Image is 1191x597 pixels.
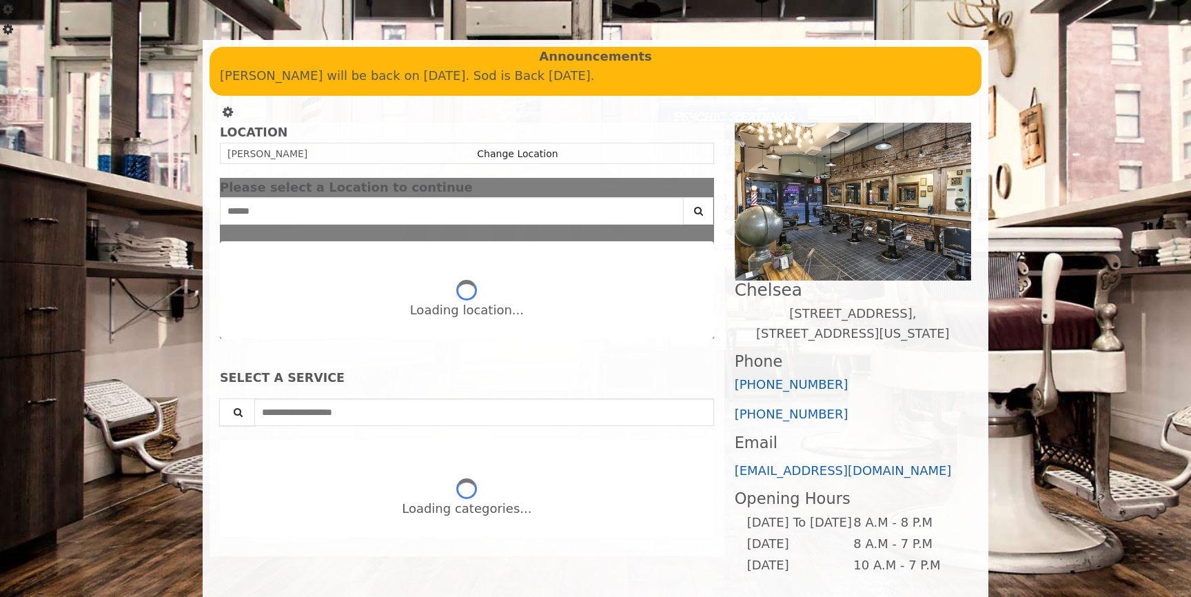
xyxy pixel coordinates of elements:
a: Change Location [477,148,558,159]
h3: Phone [735,353,971,370]
div: Center Select [220,197,714,232]
button: Service Search [219,398,255,426]
b: Announcements [539,47,652,67]
a: [PHONE_NUMBER] [735,377,848,392]
span: [PERSON_NAME] [227,148,307,159]
a: [EMAIL_ADDRESS][DOMAIN_NAME] [735,463,952,478]
td: 10 A.M - 7 P.M [853,555,959,576]
td: [DATE] To [DATE] [746,512,853,534]
p: [STREET_ADDRESS],[STREET_ADDRESS][US_STATE] [735,304,971,344]
input: Search Center [220,197,684,225]
div: SELECT A SERVICE [220,372,714,385]
i: Search button [691,206,706,216]
td: 8 A.M - 7 P.M [853,534,959,555]
a: [PHONE_NUMBER] [735,407,848,421]
div: Loading categories... [402,499,531,519]
h2: Chelsea [735,281,971,299]
button: close dialog [693,183,714,192]
b: LOCATION [220,125,287,139]
h3: Email [735,434,971,452]
div: Loading location... [410,301,524,321]
p: [PERSON_NAME] will be back on [DATE]. Sod is Back [DATE]. [220,66,971,86]
h3: Opening Hours [735,490,971,507]
td: 8 A.M - 8 P.M [853,512,959,534]
td: [DATE] [746,534,853,555]
td: [DATE] [746,555,853,576]
span: Please select a Location to continue [220,180,473,194]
